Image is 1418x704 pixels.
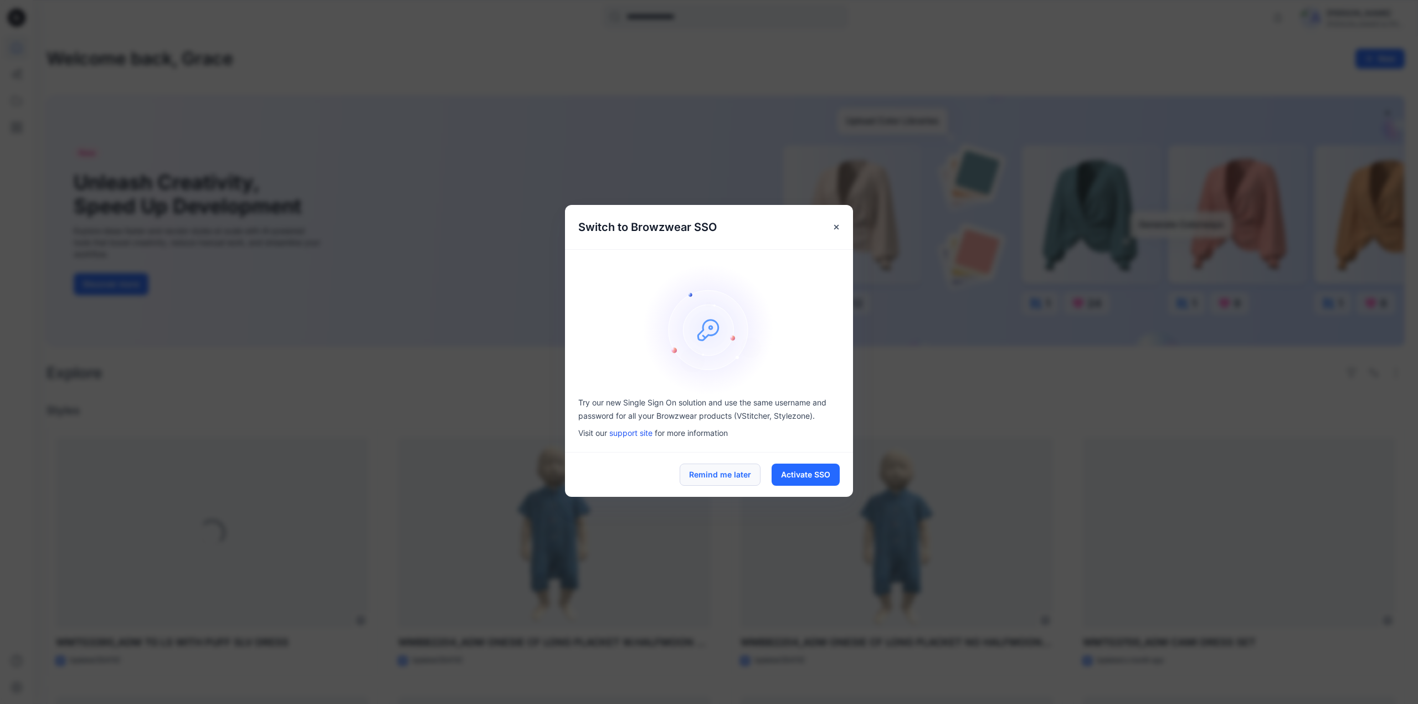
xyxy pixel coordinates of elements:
[578,427,840,439] p: Visit our for more information
[680,464,761,486] button: Remind me later
[565,205,730,249] h5: Switch to Browzwear SSO
[772,464,840,486] button: Activate SSO
[578,396,840,423] p: Try our new Single Sign On solution and use the same username and password for all your Browzwear...
[826,217,846,237] button: Close
[609,428,653,438] a: support site
[643,263,775,396] img: onboarding-sz2.46497b1a466840e1406823e529e1e164.svg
